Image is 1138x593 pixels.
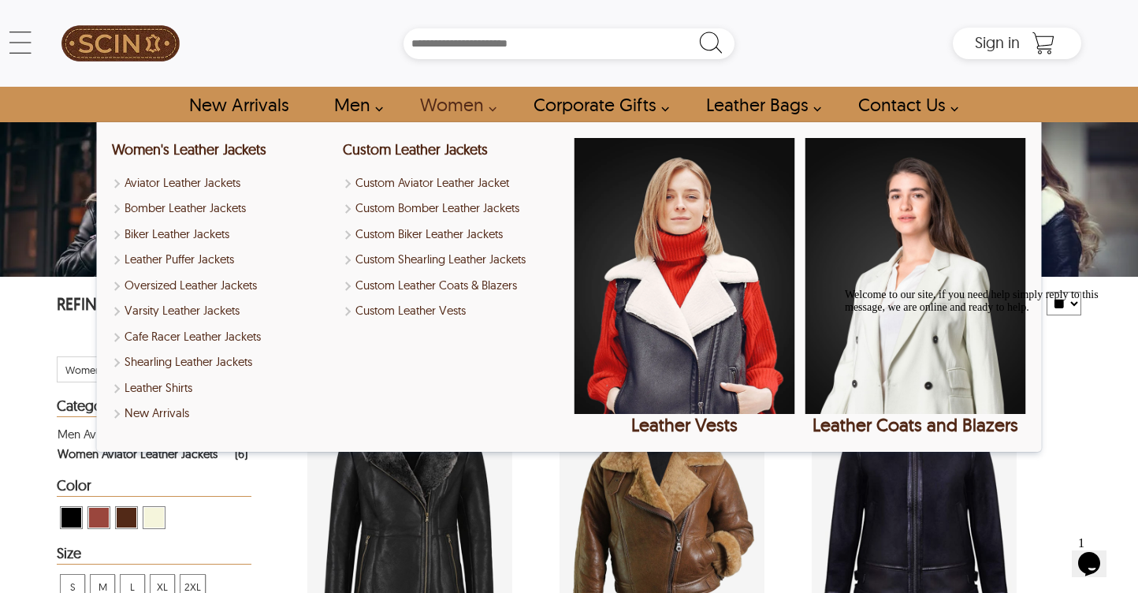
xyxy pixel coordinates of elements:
div: Women Aviator Leather Jackets [58,444,218,464]
img: SCIN [61,8,180,79]
a: Shop Leather Puffer Jackets [112,251,333,269]
div: ( 6 ) [235,444,247,464]
a: Shop Women Leather Jackets [402,87,505,122]
div: Heading Filter Women Aviator Leather Jackets by Categories [57,398,251,417]
a: Shop Women Shearling Leather Jackets [112,353,333,371]
a: Shop New Arrivals [171,87,306,122]
a: Shop Women Biker Leather Jackets [112,226,333,244]
a: Shop Leather Bags [688,87,830,122]
a: Filter Men Aviator Leather Jackets [58,424,247,444]
a: Shop Leather Coats and Blazers [805,138,1025,436]
a: Sign in [975,38,1020,50]
img: Shop Leather Coats and Blazers [805,138,1025,414]
a: Shop Custom Shearling Leather Jackets [343,251,563,269]
a: Shop New Arrivals [112,405,333,423]
a: Shop Women Cafe Racer Leather Jackets [112,328,333,346]
div: View Black Women Aviator Leather Jackets [60,506,83,529]
a: Shop Custom Leather Coats & Blazers [343,277,563,295]
a: Shop Custom Leather Vests [343,302,563,320]
span: Welcome to our site, if you need help simply reply to this message, we are online and ready to help. [6,6,260,31]
a: Shop Custom Bomber Leather Jackets [343,200,563,218]
a: Shop Women Bomber Leather Jackets [112,200,333,218]
div: Welcome to our site, if you need help simply reply to this message, we are online and ready to help. [6,6,290,32]
a: Shop Leather Shirts [112,379,333,397]
a: Filter Women Aviator Leather Jackets [58,444,247,464]
a: SCIN [57,8,184,79]
a: shop men's leather jackets [316,87,392,122]
a: Shopping Cart [1028,32,1059,55]
p: REFINE YOUR SEARCH [57,293,251,319]
span: Sign in [975,32,1020,52]
div: Leather Coats and Blazers [805,414,1025,436]
a: Shop Leather Corporate Gifts [515,87,678,122]
iframe: chat widget [839,282,1122,522]
div: Heading Filter Women Aviator Leather Jackets by Size [57,546,251,565]
div: View Beige Women Aviator Leather Jackets [143,506,165,529]
div: View Cognac Women Aviator Leather Jackets [87,506,110,529]
a: Shop Women Aviator Leather Jackets [112,174,333,192]
div: Heading Filter Women Aviator Leather Jackets by Color [57,478,251,497]
a: Shop Leather Vests [574,138,794,436]
a: contact-us [840,87,967,122]
div: Leather Vests [574,414,794,436]
span: Filter Women Aviator Leather Jackets [65,364,204,376]
img: Shop Leather Vests [574,138,794,414]
div: View Brown ( Brand Color ) Women Aviator Leather Jackets [115,506,138,529]
a: Shop Women Leather Jackets [112,140,266,159]
div: Men Aviator Leather Jackets [58,424,199,444]
a: Shop Custom Leather Jackets [343,140,488,159]
a: Shop Custom Aviator Leather Jacket [343,174,563,192]
a: Shop Oversized Leather Jackets [112,277,333,295]
a: Shop Custom Biker Leather Jackets [343,226,563,244]
a: Shop Varsity Leather Jackets [112,302,333,320]
iframe: chat widget [1072,530,1122,577]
